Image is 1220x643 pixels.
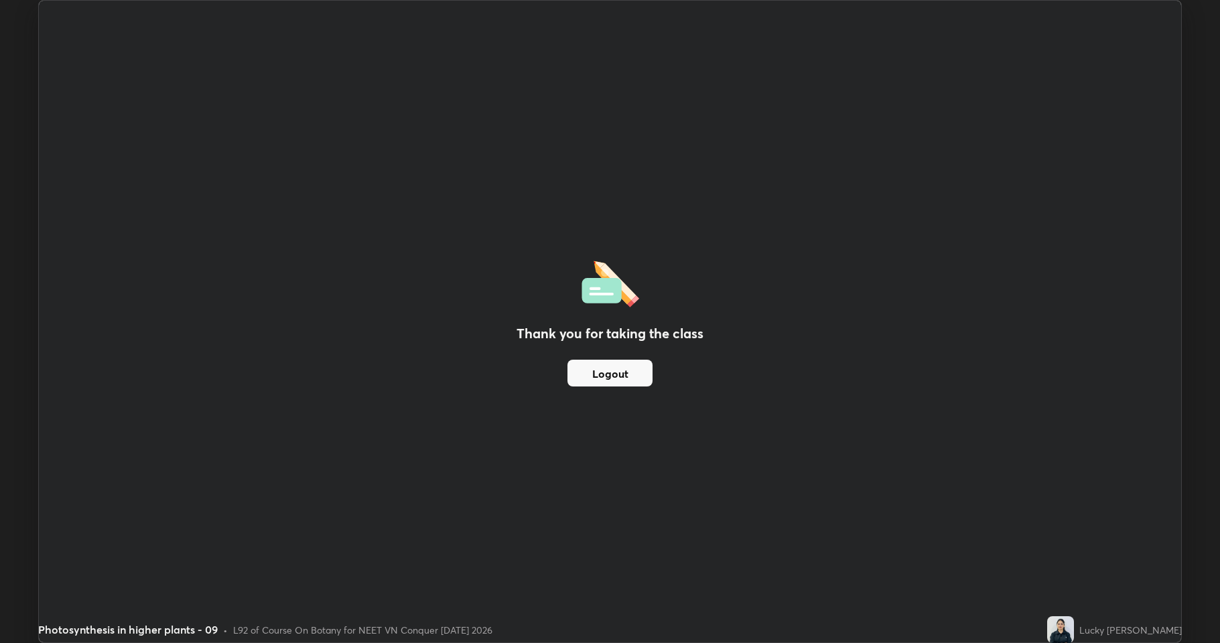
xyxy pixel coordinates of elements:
[233,623,492,637] div: L92 of Course On Botany for NEET VN Conquer [DATE] 2026
[517,324,703,344] h2: Thank you for taking the class
[567,360,653,386] button: Logout
[1047,616,1074,643] img: ac32ed79869041e68d2c152ee794592b.jpg
[223,623,228,637] div: •
[582,257,639,307] img: offlineFeedback.1438e8b3.svg
[38,622,218,638] div: Photosynthesis in higher plants - 09
[1079,623,1182,637] div: Lucky [PERSON_NAME]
